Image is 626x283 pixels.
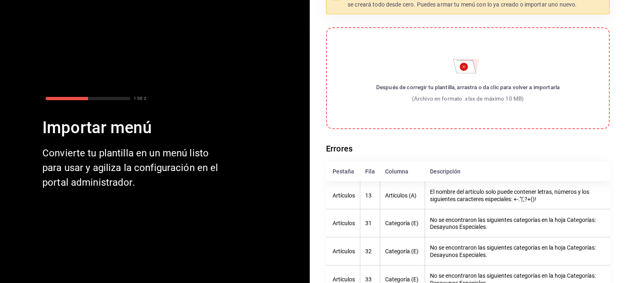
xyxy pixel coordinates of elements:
[385,192,417,199] font: Artículos (A)
[333,276,355,283] font: Artículos
[385,168,408,175] font: Columna
[326,144,353,154] font: Errores
[376,83,560,91] div: Después de corregir tu plantilla, arrastra o da clic para volver a importarla
[333,192,355,199] font: Artículos
[365,220,372,227] font: 31
[430,245,596,259] font: No se encontraron las siguientes categorías en la hoja Categorías: Desayunos Especiales.
[42,118,152,137] font: Importar menú
[365,248,372,255] font: 32
[333,168,354,175] font: Pestaña
[385,248,419,255] font: Categoría (E)
[430,217,596,230] font: No se encontraron las siguientes categorías en la hoja Categorías: Desayunos Especiales.
[134,96,146,101] font: 1 DE 2
[365,192,372,199] font: 13
[365,276,372,283] font: 33
[333,220,355,227] font: Artículos
[385,220,419,227] font: Categoría (E)
[430,189,589,202] font: El nombre del artículo solo puede contener letras, números y los siguientes caracteres especiales...
[385,276,419,283] font: Categoría (E)
[333,248,355,255] font: Artículos
[412,95,524,102] font: (Archivo en formato .xlsx de máximo 10 MB)
[430,168,461,175] font: Descripción
[326,27,610,129] label: Importar menú
[365,168,375,175] font: Fila
[42,147,218,188] font: Convierte tu plantilla en un menú listo para usar y agiliza la configuración en el portal adminis...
